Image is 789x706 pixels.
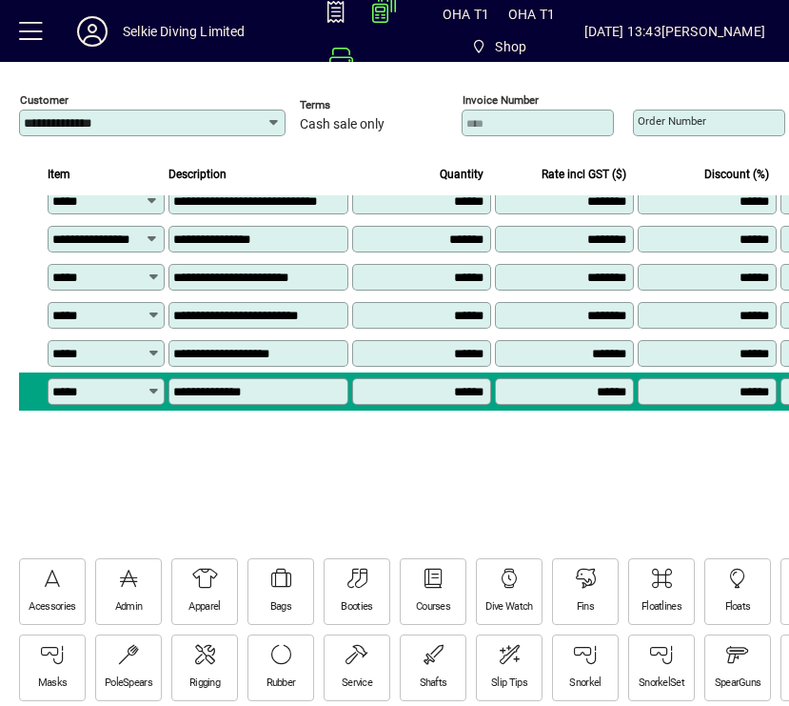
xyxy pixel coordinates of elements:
[569,676,601,691] div: Snorkel
[266,676,296,691] div: Rubber
[440,164,483,185] span: Quantity
[29,600,75,615] div: Acessories
[420,676,447,691] div: Shafts
[639,676,684,691] div: SnorkelSet
[577,600,594,615] div: Fins
[641,600,681,615] div: Floatlines
[661,16,765,47] div: [PERSON_NAME]
[188,600,220,615] div: Apparel
[485,600,532,615] div: Dive Watch
[105,676,152,691] div: PoleSpears
[38,676,68,691] div: Masks
[168,164,227,185] span: Description
[715,676,761,691] div: SpearGuns
[342,676,372,691] div: Service
[704,164,769,185] span: Discount (%)
[638,114,706,128] mat-label: Order number
[341,600,372,615] div: Booties
[270,600,291,615] div: Bags
[464,30,534,64] span: Shop
[300,99,414,111] span: Terms
[20,93,69,107] mat-label: Customer
[48,164,70,185] span: Item
[542,164,626,185] span: Rate incl GST ($)
[123,16,246,47] div: Selkie Diving Limited
[189,676,220,691] div: Rigging
[463,93,539,107] mat-label: Invoice number
[491,676,527,691] div: Slip Tips
[62,14,123,49] button: Profile
[495,31,526,62] span: Shop
[416,600,450,615] div: Courses
[300,117,385,132] span: Cash sale only
[115,600,143,615] div: Admin
[584,16,661,47] span: [DATE] 13:43
[725,600,751,615] div: Floats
